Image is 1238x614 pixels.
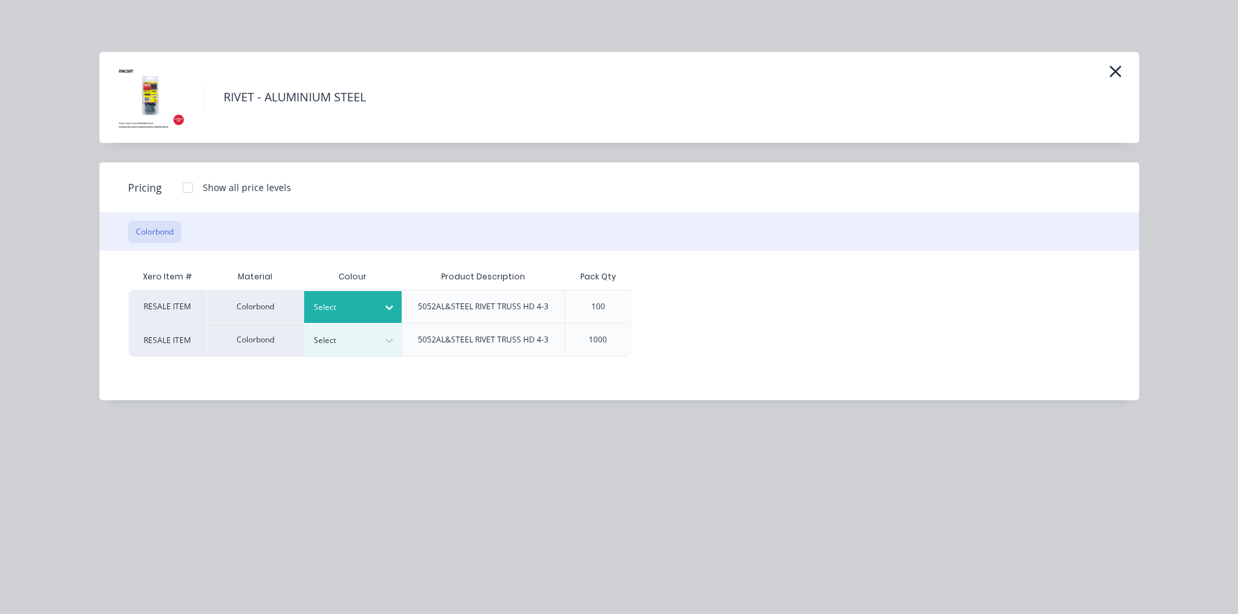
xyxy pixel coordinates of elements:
div: RESALE ITEM [129,323,207,357]
div: 5052AL&STEEL RIVET TRUSS HD 4-3 [418,301,548,313]
h4: RIVET - ALUMINIUM STEEL [203,85,385,110]
img: RIVET - ALUMINIUM STEEL [119,65,184,130]
span: Pricing [128,180,162,196]
div: Show all price levels [203,181,291,194]
div: 100 [591,301,605,313]
div: Colour [304,264,402,290]
div: 1000 [589,334,607,346]
div: RESALE ITEM [129,290,207,323]
div: 5052AL&STEEL RIVET TRUSS HD 4-3 [418,334,548,346]
button: Colorbond [128,221,181,243]
div: Colorbond [207,323,304,357]
div: Pack Qty [570,261,626,293]
div: Material [207,264,304,290]
div: Product Description [431,261,535,293]
div: Colorbond [207,290,304,323]
div: Xero Item # [129,264,207,290]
